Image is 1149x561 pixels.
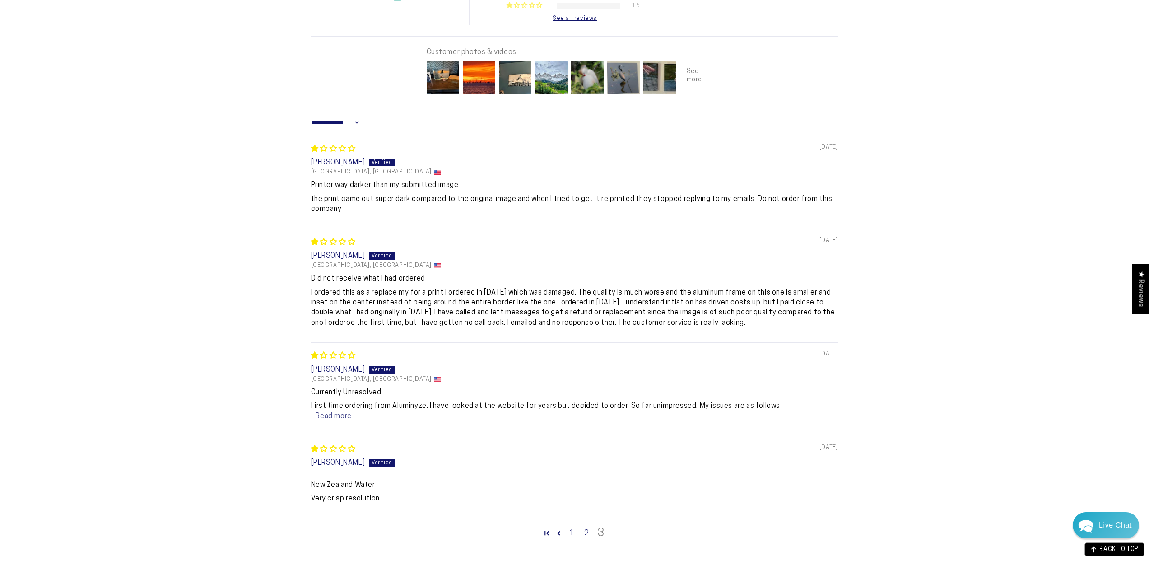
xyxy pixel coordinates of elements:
[678,60,714,96] img: User picture
[565,528,579,539] a: Page 1
[819,350,838,358] span: [DATE]
[311,274,838,284] b: Did not receive what I had ordered
[316,413,351,420] a: Read more
[1099,512,1132,538] div: Contact Us Directly
[819,444,838,452] span: [DATE]
[434,377,441,382] img: US
[461,60,497,96] img: User picture
[819,237,838,245] span: [DATE]
[497,60,533,96] img: User picture
[311,446,356,453] span: 1 star review
[311,114,362,132] select: Sort dropdown
[311,401,838,421] p: First time ordering from Aluminyze. I have looked at the website for years but decided to order. ...
[569,60,605,96] img: User picture
[311,288,838,328] p: I ordered this as a replace my for a print I ordered in [DATE] which was damaged. The quality is ...
[311,366,365,374] span: [PERSON_NAME]
[553,527,565,539] a: Page 2
[311,180,838,190] b: Printer way darker than my submitted image
[507,2,544,9] div: 1% (16) reviews with 1 star rating
[533,60,569,96] img: User picture
[311,376,432,383] span: [GEOGRAPHIC_DATA], [GEOGRAPHIC_DATA]
[311,252,365,260] span: [PERSON_NAME]
[553,14,597,21] div: See all reviews
[311,388,838,397] b: Currently Unresolved
[541,527,553,539] a: Page 1
[579,528,594,539] a: Page 2
[434,263,441,268] img: US
[311,168,432,176] span: [GEOGRAPHIC_DATA], [GEOGRAPHIC_DATA]
[434,170,441,175] img: US
[311,239,356,246] span: 1 star review
[632,3,643,9] div: 16
[1099,547,1139,553] span: BACK TO TOP
[311,194,838,215] p: the print came out super dark compared to the original image and when I tried to get it re printe...
[605,60,642,96] img: User picture
[311,459,365,467] span: [PERSON_NAME]
[311,480,838,490] b: New Zealand Water
[311,262,432,269] span: [GEOGRAPHIC_DATA], [GEOGRAPHIC_DATA]
[311,145,356,153] span: 1 star review
[642,60,678,96] img: User picture
[427,47,712,57] div: Customer photos & videos
[311,159,365,166] span: [PERSON_NAME]
[819,143,838,151] span: [DATE]
[425,60,461,96] img: User picture
[311,494,838,504] p: Very crisp resolution.
[1132,264,1149,314] div: Click to open Judge.me floating reviews tab
[1073,512,1139,538] div: Chat widget toggle
[311,352,356,360] span: 1 star review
